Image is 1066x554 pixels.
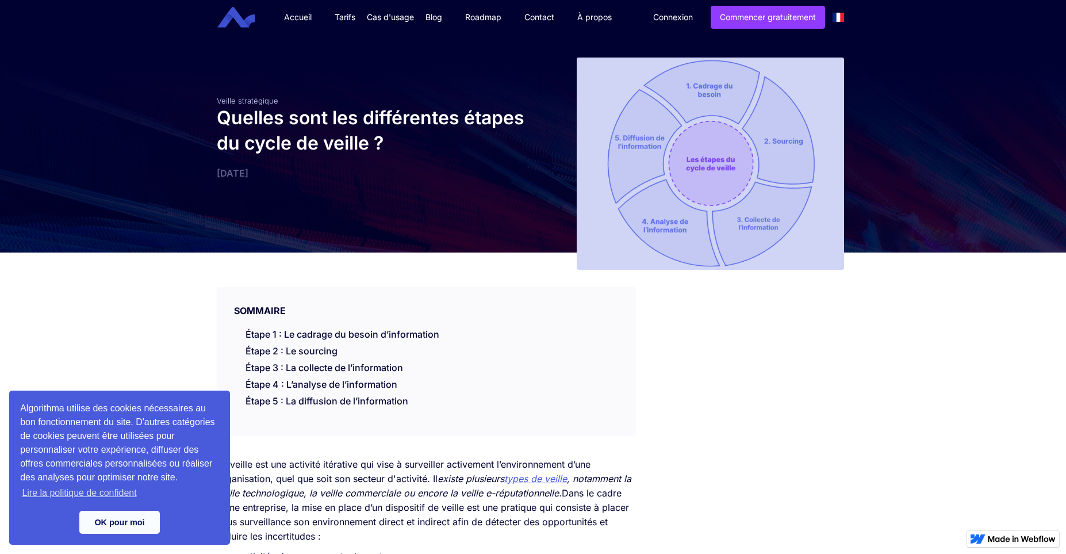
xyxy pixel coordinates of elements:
[645,6,701,28] a: Connexion
[246,395,408,407] a: Étape 5 : La diffusion de l’information
[367,12,414,23] div: Cas d'usage
[246,379,397,390] a: Étape 4 : L’analyse de l’information
[246,328,439,340] a: Étape 1 : Le cadrage du besoin d’information
[217,457,635,544] p: La veille est une activité itérative qui vise à surveiller activement l’environnement d’une organ...
[988,536,1056,542] img: Made in Webflow
[79,511,160,534] a: dismiss cookie message
[711,6,825,29] a: Commencer gratuitement
[217,96,527,105] div: Veille stratégique
[20,402,219,502] span: Algorithma utilise des cookies nécessaires au bon fonctionnement du site. D'autres catégories de ...
[9,391,230,545] div: cookieconsent
[217,287,635,317] div: SOMMAIRE
[217,473,631,499] em: , notamment la veille technologique, la veille commerciale ou encore la veille e-réputationnelle.
[246,345,338,357] a: Étape 2 : Le sourcing
[438,473,504,484] em: existe plusieurs
[217,105,527,156] h1: Quelles sont les différentes étapes du cycle de veille ?
[217,167,527,179] div: [DATE]
[226,7,263,28] a: home
[20,484,139,502] a: learn more about cookies
[504,473,567,484] a: types de veille
[246,362,403,373] a: Étape 3 : La collecte de l’information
